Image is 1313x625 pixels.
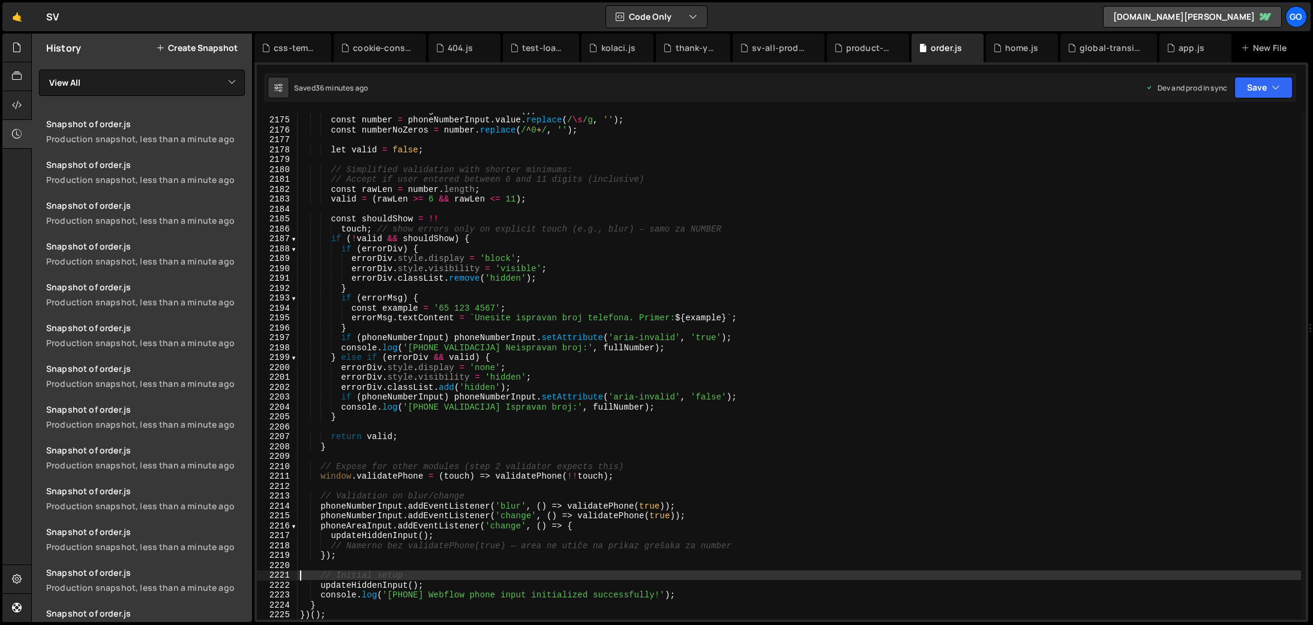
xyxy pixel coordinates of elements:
a: Snapshot of order.jsProduction snapshot, less than a minute ago [39,356,252,396]
div: 2207 [257,432,298,442]
a: go [1285,6,1307,28]
div: 2184 [257,205,298,215]
div: 2212 [257,482,298,492]
button: Create Snapshot [156,43,238,53]
div: 2223 [257,590,298,600]
div: Production snapshot, less than a minute ago [46,215,245,226]
div: 2197 [257,333,298,343]
a: Snapshot of order.jsProduction snapshot, less than a minute ago [39,437,252,478]
div: 2185 [257,214,298,224]
div: home.js [1005,42,1038,54]
div: Production snapshot, less than a minute ago [46,256,245,267]
div: Snapshot of order.js [46,526,245,537]
div: New File [1241,42,1291,54]
div: 2217 [257,531,298,541]
div: Snapshot of order.js [46,444,245,456]
div: test-loader.js [522,42,565,54]
div: 2175 [257,115,298,125]
div: 2213 [257,491,298,501]
div: 2180 [257,165,298,175]
div: 2178 [257,145,298,155]
div: 36 minutes ago [316,83,368,93]
div: 2182 [257,185,298,195]
div: 2195 [257,313,298,323]
div: SV [46,10,59,24]
div: global-transition.js [1080,42,1143,54]
div: 2176 [257,125,298,136]
div: Production snapshot, less than a minute ago [46,541,245,552]
div: Dev and prod in sync [1146,83,1227,93]
div: Production snapshot, less than a minute ago [46,459,245,471]
div: Production snapshot, less than a minute ago [46,296,245,308]
div: 2209 [257,452,298,462]
div: order.js [931,42,962,54]
div: 2214 [257,501,298,512]
div: 2190 [257,264,298,274]
div: Production snapshot, less than a minute ago [46,174,245,185]
div: 2204 [257,402,298,413]
div: 2203 [257,392,298,402]
div: 2181 [257,175,298,185]
a: Snapshot of order.jsProduction snapshot, less than a minute ago [39,560,252,600]
button: Save [1234,77,1293,98]
div: 2215 [257,511,298,521]
div: Production snapshot, less than a minute ago [46,133,245,145]
a: [DOMAIN_NAME][PERSON_NAME] [1103,6,1282,28]
div: 2187 [257,234,298,244]
div: 2225 [257,610,298,620]
div: Snapshot of order.js [46,567,245,578]
div: Snapshot of order.js [46,118,245,130]
div: Snapshot of order.js [46,159,245,170]
div: 2192 [257,284,298,294]
div: 2205 [257,412,298,422]
div: 2206 [257,422,298,432]
div: 2179 [257,155,298,165]
div: app.js [1179,42,1204,54]
div: Production snapshot, less than a minute ago [46,378,245,389]
div: 2196 [257,323,298,333]
div: 2202 [257,383,298,393]
div: 2222 [257,581,298,591]
div: 2201 [257,372,298,383]
div: 2216 [257,521,298,531]
div: 2224 [257,600,298,611]
div: 2210 [257,462,298,472]
div: 2219 [257,551,298,561]
div: Snapshot of order.js [46,608,245,619]
div: sv-all-products.js [752,42,810,54]
div: Snapshot of order.js [46,322,245,333]
div: 2177 [257,135,298,145]
div: 2211 [257,471,298,482]
div: 2189 [257,254,298,264]
a: Snapshot of order.jsProduction snapshot, less than a minute ago [39,193,252,233]
div: Snapshot of order.js [46,281,245,293]
div: Snapshot of order.js [46,404,245,415]
div: 2218 [257,541,298,551]
a: Snapshot of order.jsProduction snapshot, less than a minute ago [39,478,252,519]
div: Snapshot of order.js [46,363,245,374]
a: Snapshot of order.jsProduction snapshot, less than a minute ago [39,315,252,356]
div: Saved [294,83,368,93]
a: Snapshot of order.jsProduction snapshot, less than a minute ago [39,111,252,152]
a: Snapshot of order.jsProduction snapshot, less than a minute ago [39,274,252,315]
div: 2191 [257,274,298,284]
div: 2188 [257,244,298,254]
button: Code Only [606,6,707,28]
div: Production snapshot, less than a minute ago [46,500,245,512]
a: Snapshot of order.jsProduction snapshot, less than a minute ago [39,152,252,193]
div: Production snapshot, less than a minute ago [46,419,245,430]
div: Production snapshot, less than a minute ago [46,337,245,348]
div: 404.js [448,42,473,54]
div: css-temp.css [274,42,317,54]
div: Snapshot of order.js [46,241,245,252]
h2: History [46,41,81,55]
div: kolaci.js [601,42,635,54]
div: 2208 [257,442,298,452]
div: Snapshot of order.js [46,485,245,497]
div: 2183 [257,194,298,205]
div: Snapshot of order.js [46,200,245,211]
a: 🤙 [2,2,32,31]
div: 2186 [257,224,298,235]
div: 2193 [257,293,298,304]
